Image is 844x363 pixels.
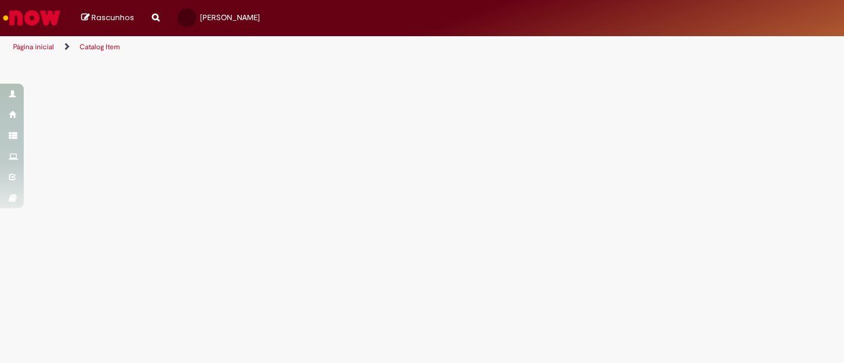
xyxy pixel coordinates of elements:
a: Catalog Item [80,42,120,52]
span: Rascunhos [91,12,134,23]
span: [PERSON_NAME] [200,12,260,23]
a: Rascunhos [81,12,134,24]
a: Página inicial [13,42,54,52]
img: ServiceNow [1,6,62,30]
ul: Trilhas de página [9,36,554,58]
